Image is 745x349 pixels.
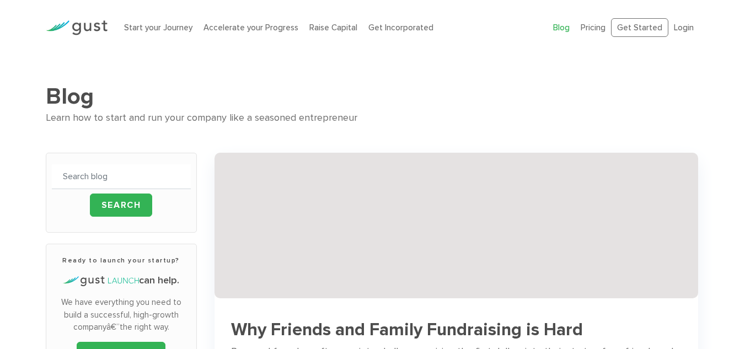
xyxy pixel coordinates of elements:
[368,23,433,33] a: Get Incorporated
[90,194,153,217] input: Search
[52,164,191,189] input: Search blog
[309,23,357,33] a: Raise Capital
[46,20,108,35] img: Gust Logo
[581,23,605,33] a: Pricing
[52,255,191,265] h3: Ready to launch your startup?
[52,273,191,288] h4: can help.
[46,110,700,126] div: Learn how to start and run your company like a seasoned entrepreneur
[203,23,298,33] a: Accelerate your Progress
[124,23,192,33] a: Start your Journey
[674,23,694,33] a: Login
[46,83,700,110] h1: Blog
[553,23,570,33] a: Blog
[611,18,668,37] a: Get Started
[231,320,682,340] h3: Why Friends and Family Fundraising is Hard
[52,296,191,334] p: We have everything you need to build a successful, high-growth companyâ€”the right way.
